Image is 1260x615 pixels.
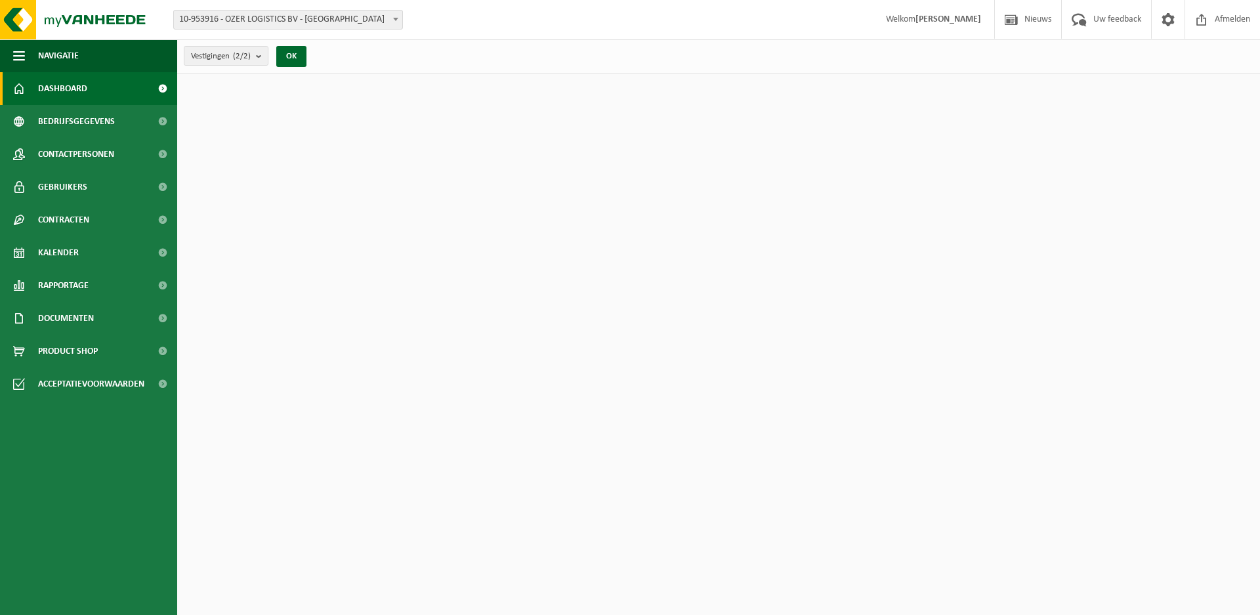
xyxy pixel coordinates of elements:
span: 10-953916 - OZER LOGISTICS BV - ROTTERDAM [173,10,403,30]
button: Vestigingen(2/2) [184,46,268,66]
span: Dashboard [38,72,87,105]
span: Navigatie [38,39,79,72]
span: Bedrijfsgegevens [38,105,115,138]
span: Documenten [38,302,94,335]
span: Rapportage [38,269,89,302]
button: OK [276,46,306,67]
span: Vestigingen [191,47,251,66]
span: Product Shop [38,335,98,368]
strong: [PERSON_NAME] [915,14,981,24]
span: Gebruikers [38,171,87,203]
span: 10-953916 - OZER LOGISTICS BV - ROTTERDAM [174,11,402,29]
span: Contactpersonen [38,138,114,171]
span: Contracten [38,203,89,236]
span: Acceptatievoorwaarden [38,368,144,400]
span: Kalender [38,236,79,269]
count: (2/2) [233,52,251,60]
